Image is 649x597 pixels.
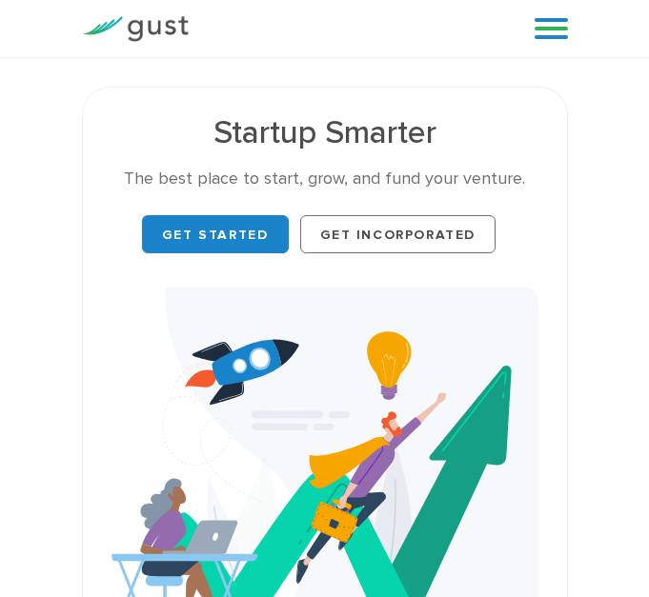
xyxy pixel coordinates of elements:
a: Get Incorporated [300,215,497,253]
div: The best place to start, grow, and fund your venture. [112,168,538,190]
img: Gust Logo [82,16,189,42]
a: Get Started [142,215,289,253]
h1: Startup Smarter [112,116,538,149]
